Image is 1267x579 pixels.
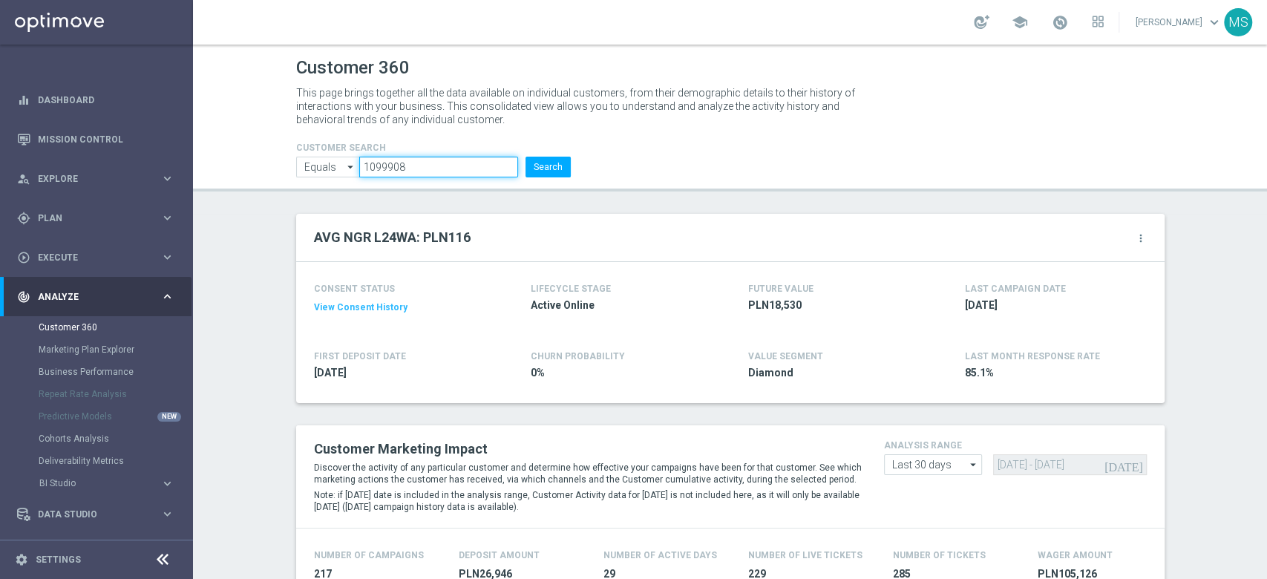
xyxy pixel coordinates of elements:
[1135,232,1147,244] i: more_vert
[314,301,407,314] button: View Consent History
[884,440,1147,451] h4: analysis range
[748,284,813,294] h4: FUTURE VALUE
[17,120,174,159] div: Mission Control
[39,455,154,467] a: Deliverability Metrics
[38,253,160,262] span: Execute
[526,157,571,177] button: Search
[1206,14,1222,30] span: keyboard_arrow_down
[16,252,175,264] button: play_circle_outline Execute keyboard_arrow_right
[296,57,1165,79] h1: Customer 360
[314,284,488,294] h4: CONSENT STATUS
[160,250,174,264] i: keyboard_arrow_right
[884,454,983,475] input: analysis range
[160,289,174,304] i: keyboard_arrow_right
[39,321,154,333] a: Customer 360
[39,405,191,428] div: Predictive Models
[314,229,471,246] h2: AVG NGR L24WA: PLN116
[160,477,174,491] i: keyboard_arrow_right
[39,479,145,488] span: BI Studio
[17,290,160,304] div: Analyze
[965,366,1139,380] span: 85.1%
[1038,550,1113,560] h4: Wager Amount
[39,338,191,361] div: Marketing Plan Explorer
[38,510,160,519] span: Data Studio
[314,550,424,560] h4: Number of Campaigns
[893,550,986,560] h4: Number Of Tickets
[966,455,981,474] i: arrow_drop_down
[296,157,360,177] input: Enter CID, Email, name or phone
[16,134,175,145] button: Mission Control
[965,298,1139,313] span: 2025-09-01
[38,80,174,120] a: Dashboard
[39,477,175,489] button: BI Studio keyboard_arrow_right
[16,94,175,106] button: equalizer Dashboard
[38,174,160,183] span: Explore
[359,157,517,177] input: Enter CID, Email, name or phone
[39,450,191,472] div: Deliverability Metrics
[15,553,28,566] i: settings
[16,212,175,224] button: gps_fixed Plan keyboard_arrow_right
[39,428,191,450] div: Cohorts Analysis
[39,366,154,378] a: Business Performance
[38,534,155,573] a: Optibot
[17,172,160,186] div: Explore
[157,412,181,422] div: NEW
[39,361,191,383] div: Business Performance
[531,284,611,294] h4: LIFECYCLE STAGE
[17,80,174,120] div: Dashboard
[39,316,191,338] div: Customer 360
[314,366,488,380] span: 2016-07-03
[39,472,191,494] div: BI Studio
[17,508,160,521] div: Data Studio
[1134,11,1224,33] a: [PERSON_NAME]keyboard_arrow_down
[17,251,160,264] div: Execute
[748,366,922,380] span: Diamond
[459,550,540,560] h4: Deposit Amount
[17,290,30,304] i: track_changes
[16,291,175,303] button: track_changes Analyze keyboard_arrow_right
[38,292,160,301] span: Analyze
[531,366,704,380] span: 0%
[160,507,174,521] i: keyboard_arrow_right
[603,550,717,560] h4: Number of Active Days
[1224,8,1252,36] div: MS
[314,440,862,458] h2: Customer Marketing Impact
[39,344,154,356] a: Marketing Plan Explorer
[17,212,160,225] div: Plan
[17,212,30,225] i: gps_fixed
[38,120,174,159] a: Mission Control
[17,172,30,186] i: person_search
[16,508,175,520] button: Data Studio keyboard_arrow_right
[17,534,174,573] div: Optibot
[531,298,704,313] span: Active Online
[17,94,30,107] i: equalizer
[38,214,160,223] span: Plan
[965,284,1066,294] h4: LAST CAMPAIGN DATE
[16,173,175,185] button: person_search Explore keyboard_arrow_right
[748,550,862,560] h4: Number Of Live Tickets
[160,171,174,186] i: keyboard_arrow_right
[748,351,823,362] h4: VALUE SEGMENT
[39,479,160,488] div: BI Studio
[748,298,922,313] span: PLN18,530
[17,251,30,264] i: play_circle_outline
[39,383,191,405] div: Repeat Rate Analysis
[1012,14,1028,30] span: school
[160,211,174,225] i: keyboard_arrow_right
[296,86,868,126] p: This page brings together all the data available on individual customers, from their demographic ...
[314,462,862,485] p: Discover the activity of any particular customer and determine how effective your campaigns have ...
[296,143,571,153] h4: CUSTOMER SEARCH
[314,489,862,513] p: Note: if [DATE] date is included in the analysis range, Customer Activity data for [DATE] is not ...
[965,351,1100,362] span: LAST MONTH RESPONSE RATE
[531,351,625,362] span: CHURN PROBABILITY
[344,157,359,177] i: arrow_drop_down
[314,351,406,362] h4: FIRST DEPOSIT DATE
